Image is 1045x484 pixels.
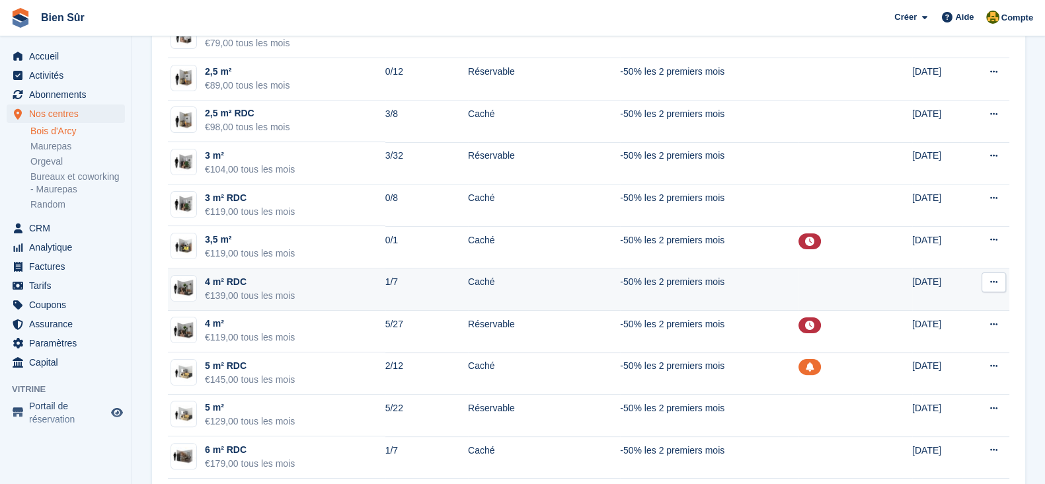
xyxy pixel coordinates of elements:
td: Caché [468,352,620,395]
td: [DATE] [912,101,962,143]
a: menu [7,66,125,85]
td: Caché [468,268,620,311]
div: 4 m² [205,317,295,331]
a: menu [7,399,125,426]
td: -50% les 2 premiers mois [620,184,798,227]
a: Random [30,198,125,211]
a: menu [7,85,125,104]
a: menu [7,296,125,314]
td: Caché [468,101,620,143]
div: €145,00 tous les mois [205,373,295,387]
td: [DATE] [912,142,962,184]
div: €119,00 tous les mois [205,331,295,344]
img: 20-sqft-unit.jpg [171,26,196,46]
td: -50% les 2 premiers mois [620,226,798,268]
span: Capital [29,353,108,372]
img: box-5m2.jpg [171,363,196,382]
td: Réservable [468,16,620,58]
td: [DATE] [912,226,962,268]
td: -50% les 2 premiers mois [620,101,798,143]
img: box-5m2.jpg [171,405,196,424]
div: 2,5 m² [205,65,290,79]
td: Réservable [468,58,620,101]
td: Caché [468,436,620,479]
td: [DATE] [912,436,962,479]
div: €129,00 tous les mois [205,415,295,428]
img: 30-sqft-unit.jpg [171,153,196,172]
div: €79,00 tous les mois [205,36,290,50]
img: box-2,5m2.jpg [171,110,196,130]
td: -50% les 2 premiers mois [620,311,798,353]
div: 5 m² [205,401,295,415]
div: 6 m² RDC [205,443,295,457]
td: [DATE] [912,352,962,395]
a: Bois d'Arcy [30,125,125,138]
div: €98,00 tous les mois [205,120,290,134]
a: menu [7,219,125,237]
div: €104,00 tous les mois [205,163,295,177]
td: -50% les 2 premiers mois [620,436,798,479]
a: menu [7,257,125,276]
span: Vitrine [12,383,132,396]
span: Assurance [29,315,108,333]
td: 8/33 [385,16,468,58]
td: Caché [468,226,620,268]
img: box-4m2.jpg [171,278,196,298]
td: 2/12 [385,352,468,395]
div: 5 m² RDC [205,359,295,373]
span: CRM [29,219,108,237]
td: [DATE] [912,58,962,101]
div: 3 m² [205,149,295,163]
span: Créer [894,11,917,24]
img: box-6m2.jpg [171,447,196,466]
td: -50% les 2 premiers mois [620,16,798,58]
a: menu [7,334,125,352]
a: menu [7,353,125,372]
span: Abonnements [29,85,108,104]
td: -50% les 2 premiers mois [620,142,798,184]
span: Tarifs [29,276,108,295]
div: 3 m² RDC [205,191,295,205]
span: Nos centres [29,104,108,123]
td: -50% les 2 premiers mois [620,352,798,395]
td: 1/7 [385,436,468,479]
a: Bureaux et coworking - Maurepas [30,171,125,196]
img: 40-sqft-unit.jpg [171,321,196,340]
a: Boutique d'aperçu [109,405,125,421]
div: €139,00 tous les mois [205,289,295,303]
td: Réservable [468,395,620,437]
span: Accueil [29,47,108,65]
div: €119,00 tous les mois [205,247,295,261]
span: Activités [29,66,108,85]
div: 4 m² RDC [205,275,295,289]
a: menu [7,276,125,295]
td: Caché [468,184,620,227]
span: Analytique [29,238,108,257]
a: menu [7,315,125,333]
td: 5/22 [385,395,468,437]
a: Bien Sûr [36,7,90,28]
a: menu [7,238,125,257]
a: menu [7,47,125,65]
span: Portail de réservation [29,399,108,426]
div: 2,5 m² RDC [205,106,290,120]
img: 25-sqft-unit.jpg [171,68,196,87]
div: €89,00 tous les mois [205,79,290,93]
img: box-3,5m2.jpg [171,237,196,256]
td: [DATE] [912,395,962,437]
td: -50% les 2 premiers mois [620,268,798,311]
td: -50% les 2 premiers mois [620,58,798,101]
td: 0/1 [385,226,468,268]
a: Maurepas [30,140,125,153]
td: 5/27 [385,311,468,353]
span: Aide [955,11,974,24]
span: Coupons [29,296,108,314]
div: 3,5 m² [205,233,295,247]
td: 3/8 [385,101,468,143]
a: menu [7,104,125,123]
img: Fatima Kelaaoui [986,11,999,24]
td: Réservable [468,311,620,353]
td: [DATE] [912,268,962,311]
a: Orgeval [30,155,125,168]
td: 3/32 [385,142,468,184]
